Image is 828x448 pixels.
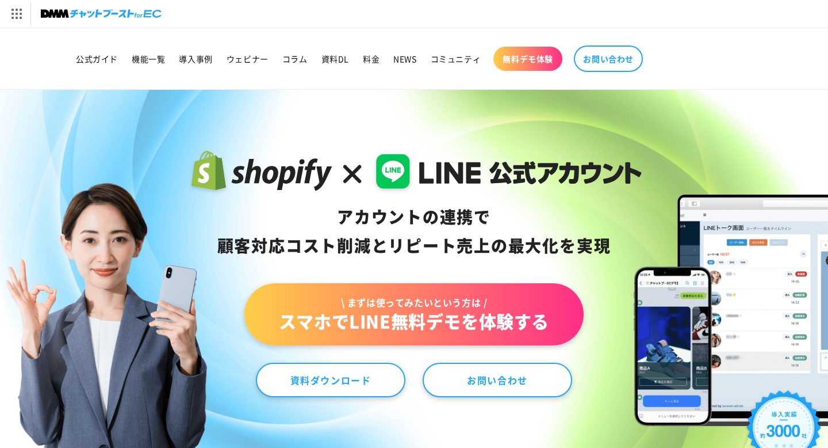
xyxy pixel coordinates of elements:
span: 機能一覧 [132,54,165,64]
img: チャットブーストforEC [41,6,162,22]
a: 料金 [356,47,386,71]
span: 資料DL [321,54,349,64]
a: \ まずは使ってみたいという方は /スマホでLINE無料デモを体験する [244,283,584,346]
a: 公式ガイド [69,47,125,71]
a: 資料ダウンロード [256,363,405,397]
a: ウェビナー [220,47,275,71]
a: 無料デモ体験 [493,47,562,71]
a: 資料DL [315,47,356,71]
span: \ まずは使ってみたいという方は / [279,296,549,309]
span: コラム [282,54,308,64]
span: 導入事例 [179,54,212,64]
a: コラム [275,47,315,71]
a: NEWS [386,47,423,71]
a: 機能一覧 [125,47,172,71]
span: 料金 [363,54,379,64]
span: ウェビナー [227,54,269,64]
span: 無料デモ体験 [503,54,553,64]
span: 公式ガイド [76,54,118,64]
a: お問い合わせ [574,45,643,72]
a: コミュニティ [424,47,488,71]
a: お問い合わせ [423,363,572,397]
div: アカウントの連携で 顧客対応コスト削減と リピート売上の 最大化を実現 [186,203,642,260]
span: お問い合わせ [583,54,634,64]
span: NEWS [393,54,416,64]
img: サービス [2,2,30,26]
a: 導入事例 [172,47,219,71]
span: コミュニティ [431,54,481,64]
